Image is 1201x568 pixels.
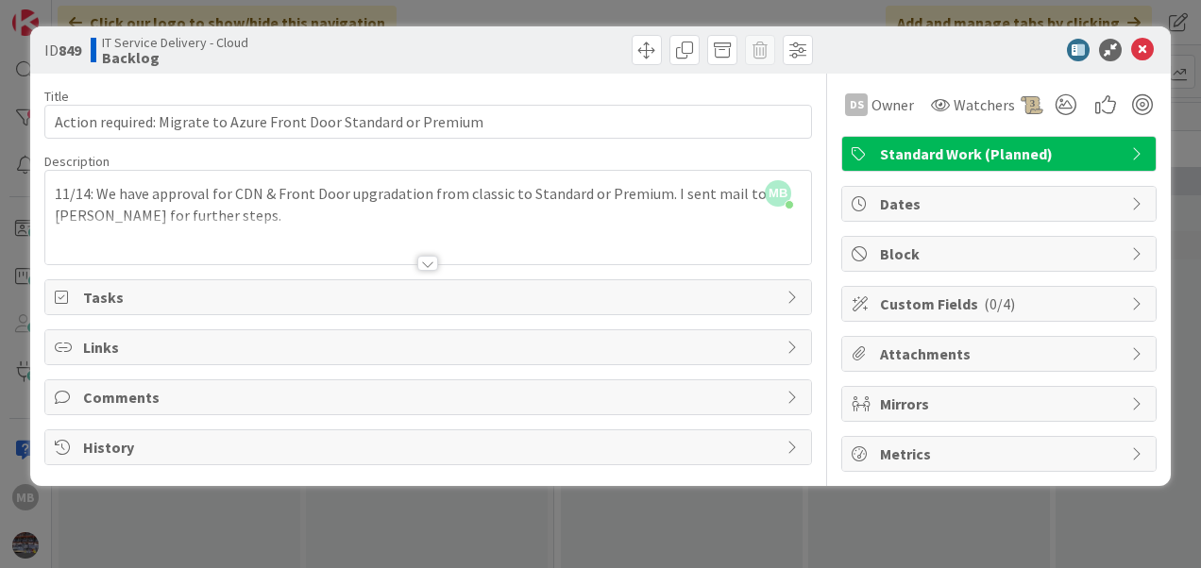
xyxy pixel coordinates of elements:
span: Owner [871,93,914,116]
span: Tasks [83,286,777,309]
p: 11/14: We have approval for CDN & Front Door upgradation from classic to Standard or Premium. I s... [55,183,802,226]
input: type card name here... [44,105,812,139]
span: Metrics [880,443,1122,465]
span: ID [44,39,81,61]
label: Title [44,88,69,105]
span: MB [765,180,791,207]
span: Standard Work (Planned) [880,142,1122,165]
span: Custom Fields [880,292,1122,315]
span: History [83,436,777,459]
span: Mirrors [880,393,1122,415]
span: Comments [83,386,777,409]
span: Attachments [880,342,1122,365]
div: DS [845,93,868,116]
span: Block [880,242,1122,265]
b: Backlog [102,50,248,65]
span: Dates [880,192,1122,215]
span: IT Service Delivery - Cloud [102,35,248,50]
span: Links [83,336,777,359]
span: ( 0/4 ) [984,294,1015,313]
span: Watchers [954,93,1015,116]
b: 849 [59,41,81,59]
span: Description [44,153,110,170]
